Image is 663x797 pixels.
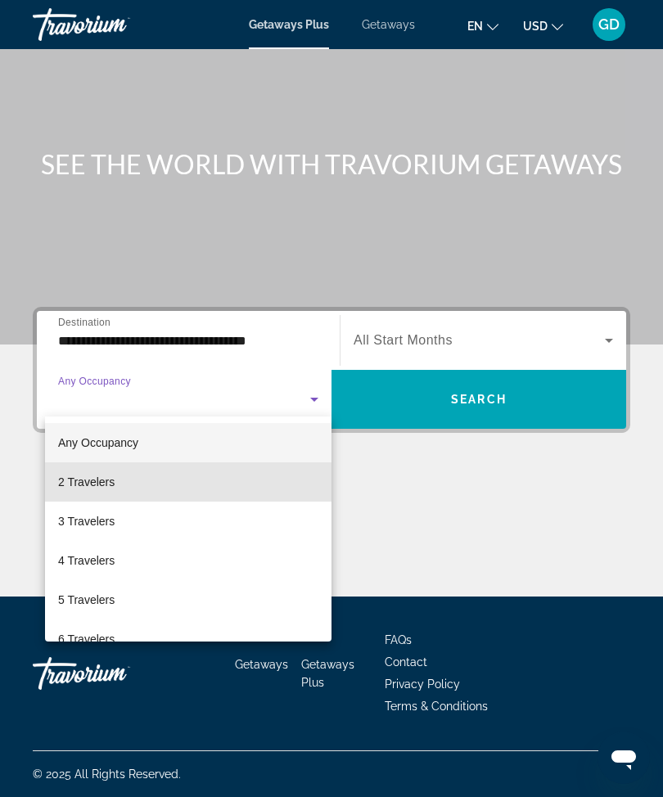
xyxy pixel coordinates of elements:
span: 5 Travelers [58,590,115,610]
span: 6 Travelers [58,629,115,649]
span: 4 Travelers [58,551,115,570]
span: 3 Travelers [58,511,115,531]
span: Any Occupancy [58,436,138,449]
span: 2 Travelers [58,472,115,492]
iframe: Button to launch messaging window [598,732,650,784]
